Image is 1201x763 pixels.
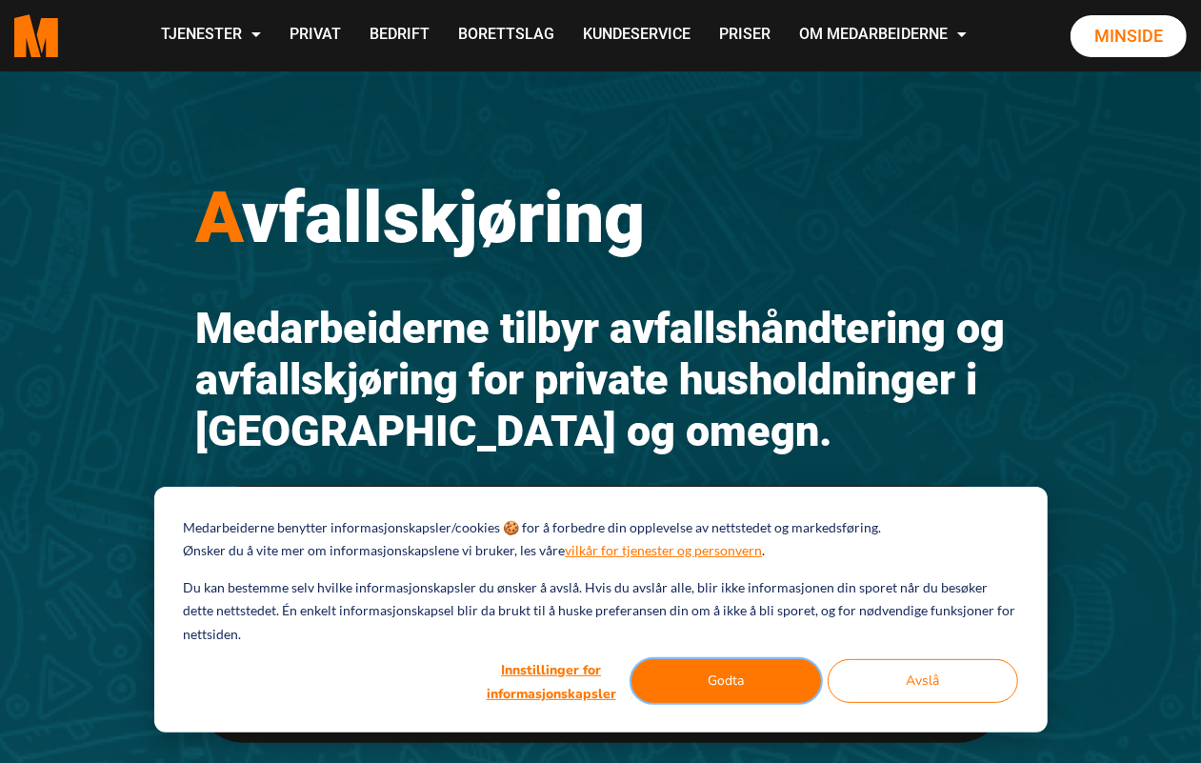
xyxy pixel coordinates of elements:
[196,175,243,259] span: A
[705,2,785,70] a: Priser
[565,539,762,563] a: vilkår for tjenester og personvern
[355,2,444,70] a: Bedrift
[154,487,1048,733] div: Cookie banner
[196,174,1006,260] h1: vfallskjøring
[183,576,1017,647] p: Du kan bestemme selv hvilke informasjonskapsler du ønsker å avslå. Hvis du avslår alle, blir ikke...
[478,659,625,703] button: Innstillinger for informasjonskapsler
[569,2,705,70] a: Kundeservice
[196,303,1006,457] h2: Medarbeiderne tilbyr avfallshåndtering og avfallskjøring for private husholdninger i [GEOGRAPHIC_...
[785,2,981,70] a: Om Medarbeiderne
[147,2,275,70] a: Tjenester
[183,516,881,540] p: Medarbeiderne benytter informasjonskapsler/cookies 🍪 for å forbedre din opplevelse av nettstedet ...
[444,2,569,70] a: Borettslag
[1071,15,1187,57] a: Minside
[631,659,822,703] button: Godta
[275,2,355,70] a: Privat
[828,659,1018,703] button: Avslå
[183,539,765,563] p: Ønsker du å vite mer om informasjonskapslene vi bruker, les våre .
